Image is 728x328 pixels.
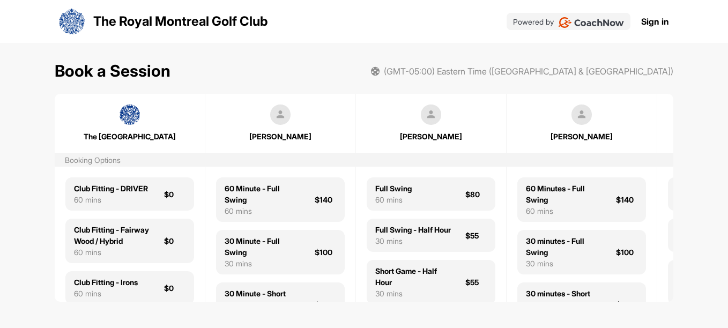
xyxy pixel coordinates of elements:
[465,277,487,288] div: $55
[315,299,336,310] div: $100
[74,183,148,194] div: Club Fitting - DRIVER
[55,59,170,83] h1: Book a Session
[74,247,151,258] div: 60 mins
[74,288,138,299] div: 60 mins
[375,183,412,194] div: Full Swing
[375,265,452,288] div: Short Game - Half Hour
[526,288,603,310] div: 30 minutes - Short Game
[526,258,603,269] div: 30 mins
[225,235,302,258] div: 30 Minute - Full Swing
[225,183,302,205] div: 60 Minute - Full Swing
[616,247,637,258] div: $100
[375,235,451,247] div: 30 mins
[465,189,487,200] div: $80
[93,12,268,31] p: The Royal Montreal Golf Club
[225,205,302,217] div: 60 mins
[59,9,85,34] img: logo
[367,131,495,142] div: [PERSON_NAME]
[217,131,344,142] div: [PERSON_NAME]
[375,224,451,235] div: Full Swing - Half Hour
[571,105,592,125] img: square_default-ef6cabf814de5a2bf16c804365e32c732080f9872bdf737d349900a9daf73cf9.png
[120,105,140,125] img: square_21a52c34a1b27affb0df1d7893c918db.jpg
[66,131,194,142] div: The [GEOGRAPHIC_DATA]
[616,194,637,205] div: $140
[384,65,673,78] span: (GMT-05:00) Eastern Time ([GEOGRAPHIC_DATA] & [GEOGRAPHIC_DATA])
[526,183,603,205] div: 60 Minutes - Full Swing
[164,282,185,294] div: $0
[375,288,452,299] div: 30 mins
[74,194,148,205] div: 60 mins
[421,105,441,125] img: square_default-ef6cabf814de5a2bf16c804365e32c732080f9872bdf737d349900a9daf73cf9.png
[225,288,302,310] div: 30 Minute - Short Game
[164,235,185,247] div: $0
[315,194,336,205] div: $140
[641,15,669,28] a: Sign in
[375,194,412,205] div: 60 mins
[558,17,624,28] img: CoachNow
[225,258,302,269] div: 30 mins
[526,205,603,217] div: 60 mins
[616,299,637,310] div: $100
[315,247,336,258] div: $100
[526,235,603,258] div: 30 minutes - Full Swing
[74,224,151,247] div: Club Fitting - Fairway Wood / Hybrid
[518,131,645,142] div: [PERSON_NAME]
[513,16,554,27] p: Powered by
[270,105,291,125] img: square_default-ef6cabf814de5a2bf16c804365e32c732080f9872bdf737d349900a9daf73cf9.png
[164,189,185,200] div: $0
[465,230,487,241] div: $55
[65,154,121,166] div: Booking Options
[74,277,138,288] div: Club Fitting - Irons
